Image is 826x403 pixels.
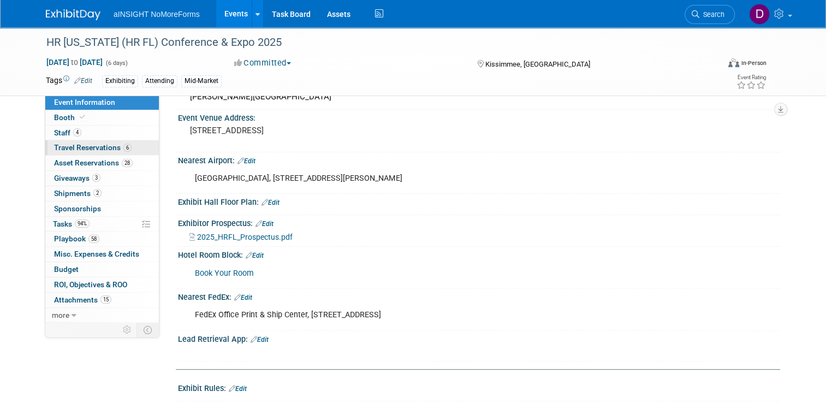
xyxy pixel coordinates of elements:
a: 2025_HRFL_Prospectus.pdf [189,233,293,241]
div: Mid-Market [181,75,222,87]
span: 6 [123,144,132,152]
span: 15 [100,295,111,304]
div: Event Venue Address: [178,110,780,123]
span: Search [699,10,724,19]
a: more [45,308,159,323]
img: ExhibitDay [46,9,100,20]
a: ROI, Objectives & ROO [45,277,159,292]
a: Budget [45,262,159,277]
span: 4 [73,128,81,137]
a: Edit [229,385,247,393]
a: Search [685,5,735,24]
a: Tasks94% [45,217,159,232]
span: Tasks [53,220,90,228]
a: Edit [251,336,269,343]
a: Edit [246,252,264,259]
span: 2025_HRFL_Prospectus.pdf [197,233,293,241]
button: Committed [230,57,295,69]
div: In-Person [741,59,766,67]
div: Lead Retrieval App: [178,331,780,345]
pre: [STREET_ADDRESS] [190,126,417,135]
span: 2 [93,189,102,197]
span: aINSIGHT NoMoreForms [114,10,200,19]
span: (6 days) [105,60,128,67]
div: Event Rating [736,75,766,80]
a: Shipments2 [45,186,159,201]
span: Misc. Expenses & Credits [54,250,139,258]
span: Playbook [54,234,99,243]
span: Kissimmee, [GEOGRAPHIC_DATA] [485,60,590,68]
span: 58 [88,235,99,243]
div: Hotel Room Block: [178,247,780,261]
span: Budget [54,265,79,274]
div: [PERSON_NAME][GEOGRAPHIC_DATA] [186,88,772,105]
div: Attending [142,75,177,87]
span: Travel Reservations [54,143,132,152]
span: Asset Reservations [54,158,133,167]
div: Exhibiting [102,75,138,87]
div: FedEx Office Print & Ship Center, [STREET_ADDRESS] [187,304,663,326]
a: Sponsorships [45,201,159,216]
div: Exhibit Rules: [178,380,780,394]
a: Event Information [45,95,159,110]
a: Staff4 [45,126,159,140]
span: Booth [54,113,87,122]
span: Event Information [54,98,115,106]
span: more [52,311,69,319]
a: Edit [234,294,252,301]
a: Edit [255,220,274,228]
div: Exhibit Hall Floor Plan: [178,194,780,208]
td: Personalize Event Tab Strip [118,323,137,337]
span: ROI, Objectives & ROO [54,280,127,289]
div: [GEOGRAPHIC_DATA], [STREET_ADDRESS][PERSON_NAME] [187,168,663,189]
div: Nearest Airport: [178,152,780,167]
a: Edit [74,77,92,85]
img: Format-Inperson.png [728,58,739,67]
span: 3 [92,174,100,182]
a: Booth [45,110,159,125]
span: 28 [122,159,133,167]
a: Book Your Room [195,269,254,278]
a: Giveaways3 [45,171,159,186]
a: Edit [237,157,255,165]
a: Travel Reservations6 [45,140,159,155]
span: Sponsorships [54,204,101,213]
span: Shipments [54,189,102,198]
span: 94% [75,220,90,228]
td: Tags [46,75,92,87]
span: Giveaways [54,174,100,182]
span: to [69,58,80,67]
div: HR [US_STATE] (HR FL) Conference & Expo 2025 [43,33,705,52]
span: Staff [54,128,81,137]
div: Nearest FedEx: [178,289,780,303]
a: Edit [262,199,280,206]
div: Exhibitor Prospectus: [178,215,780,229]
img: Dae Kim [749,4,770,25]
a: Playbook58 [45,232,159,246]
a: Attachments15 [45,293,159,307]
a: Asset Reservations28 [45,156,159,170]
span: [DATE] [DATE] [46,57,103,67]
div: Event Format [660,57,766,73]
td: Toggle Event Tabs [137,323,159,337]
span: Attachments [54,295,111,304]
i: Booth reservation complete [80,114,85,120]
a: Misc. Expenses & Credits [45,247,159,262]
